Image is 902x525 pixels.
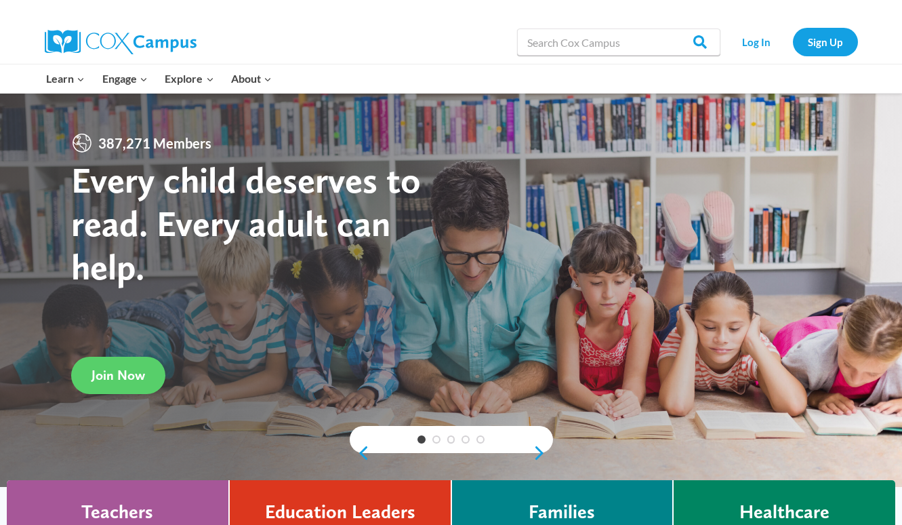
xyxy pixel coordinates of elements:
[45,30,197,54] img: Cox Campus
[417,435,426,444] a: 1
[793,28,858,56] a: Sign Up
[38,64,281,93] nav: Primary Navigation
[727,28,858,56] nav: Secondary Navigation
[46,70,85,87] span: Learn
[71,357,165,394] a: Join Now
[727,28,786,56] a: Log In
[93,132,217,154] span: 387,271 Members
[529,501,595,524] h4: Families
[739,501,829,524] h4: Healthcare
[432,435,440,444] a: 2
[476,435,485,444] a: 5
[517,28,720,56] input: Search Cox Campus
[71,158,421,288] strong: Every child deserves to read. Every adult can help.
[350,440,553,467] div: content slider buttons
[102,70,148,87] span: Engage
[462,435,470,444] a: 4
[231,70,272,87] span: About
[165,70,213,87] span: Explore
[265,501,415,524] h4: Education Leaders
[91,367,145,383] span: Join Now
[447,435,455,444] a: 3
[533,445,553,461] a: next
[81,501,153,524] h4: Teachers
[350,445,370,461] a: previous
